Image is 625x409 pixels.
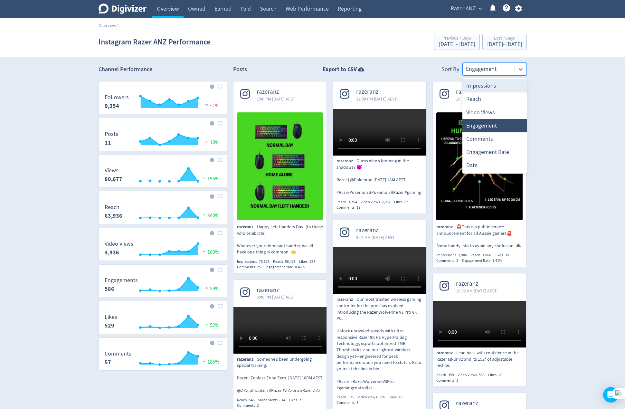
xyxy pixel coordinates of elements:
span: Razer ANZ [451,4,476,14]
div: Engagement [462,119,527,132]
div: Last 7 Days [487,36,522,42]
button: Last 7 Days[DATE]- [DATE] [482,34,527,50]
div: Reach [462,92,527,106]
div: Video Views [462,106,527,119]
div: [DATE] - [DATE] [439,42,475,47]
div: Impressions [462,79,527,92]
h1: Instagram Razer ANZ Performance [99,32,211,52]
button: Previous 7 Days[DATE] - [DATE] [434,34,480,50]
div: Previous 7 Days [439,36,475,42]
div: Engagement Rate [462,146,527,159]
button: Razer ANZ [449,4,484,14]
span: / [116,23,118,28]
div: Open Intercom Messenger [603,387,619,403]
div: [DATE] - [DATE] [487,42,522,47]
span: expand_more [478,6,483,12]
div: Comments [462,132,527,146]
div: Date [462,159,527,172]
a: Overview [99,23,116,28]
